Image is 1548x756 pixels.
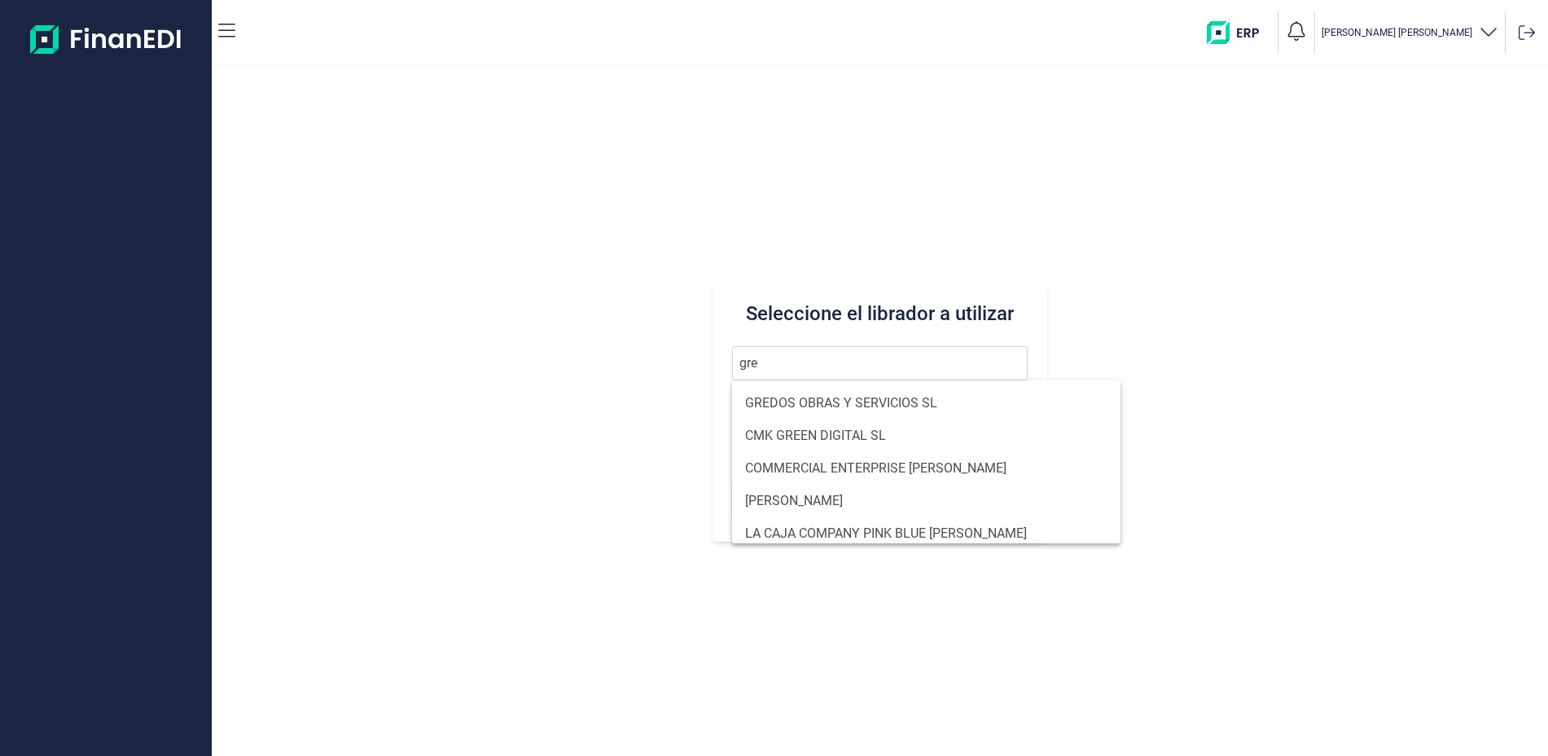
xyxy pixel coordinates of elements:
img: Logo de aplicación [30,13,182,65]
li: [PERSON_NAME] [732,485,1120,517]
button: [PERSON_NAME] [PERSON_NAME] [1322,21,1498,45]
li: GREDOS OBRAS Y SERVICIOS SL [732,387,1120,420]
li: COMMERCIAL ENTERPRISE [PERSON_NAME] [732,452,1120,485]
p: [PERSON_NAME] [PERSON_NAME] [1322,26,1472,39]
li: CMK GREEN DIGITAL SL [732,420,1120,452]
li: LA CAJA COMPANY PINK BLUE [PERSON_NAME] [732,517,1120,550]
img: erp [1207,21,1271,44]
h3: Seleccione el librador a utilizar [732,301,1027,327]
input: Seleccione la razón social [732,346,1027,380]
